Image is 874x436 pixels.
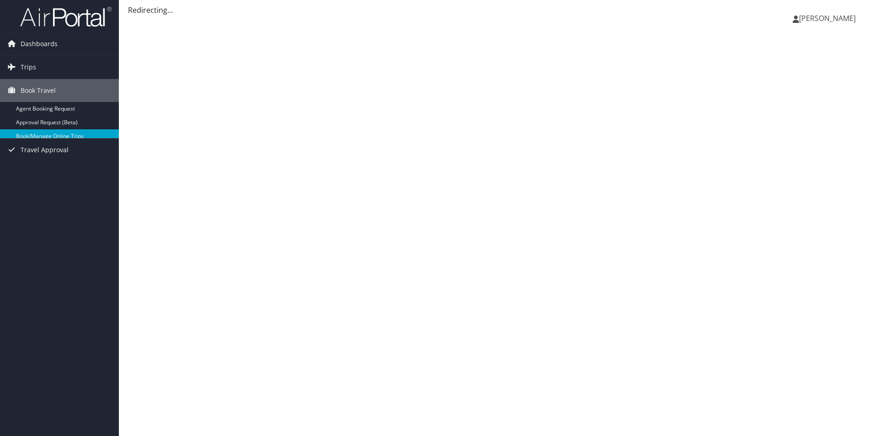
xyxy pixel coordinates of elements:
[799,13,856,23] span: [PERSON_NAME]
[21,79,56,102] span: Book Travel
[793,5,865,32] a: [PERSON_NAME]
[20,6,112,27] img: airportal-logo.png
[128,5,865,16] div: Redirecting...
[21,32,58,55] span: Dashboards
[21,56,36,79] span: Trips
[21,138,69,161] span: Travel Approval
